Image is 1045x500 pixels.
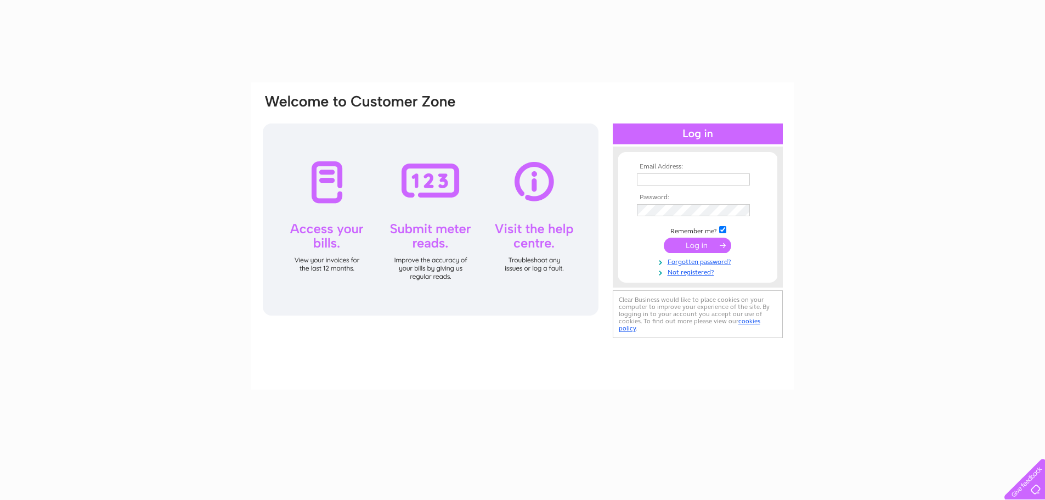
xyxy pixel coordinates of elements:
a: Forgotten password? [637,256,761,266]
td: Remember me? [634,224,761,235]
th: Password: [634,194,761,201]
a: Not registered? [637,266,761,277]
a: cookies policy [619,317,760,332]
th: Email Address: [634,163,761,171]
div: Clear Business would like to place cookies on your computer to improve your experience of the sit... [613,290,783,338]
input: Submit [664,238,731,253]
